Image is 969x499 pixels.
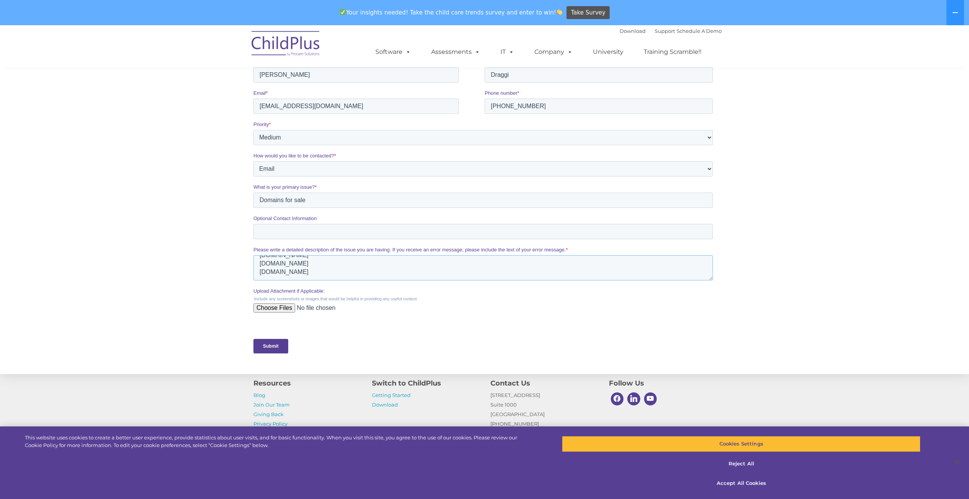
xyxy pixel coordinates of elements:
[948,454,965,470] button: Close
[337,5,566,20] span: Your insights needed! Take the child care trends survey and enter to win!
[372,402,398,408] a: Download
[493,44,522,60] a: IT
[585,44,631,60] a: University
[609,390,626,407] a: Facebook
[340,9,346,15] img: ✅
[571,6,605,19] span: Take Survey
[424,44,488,60] a: Assessments
[620,28,722,34] font: |
[625,390,642,407] a: Linkedin
[253,15,716,361] iframe: Form 0
[636,44,709,60] a: Training Scramble!!
[642,390,659,407] a: Youtube
[253,392,265,398] a: Blog
[248,26,324,64] img: ChildPlus by Procare Solutions
[372,378,479,389] h4: Switch to ChildPlus
[372,392,411,398] a: Getting Started
[620,28,646,34] a: Download
[25,434,533,449] div: This website uses cookies to create a better user experience, provide statistics about user visit...
[527,44,580,60] a: Company
[677,28,722,34] a: Schedule A Demo
[609,378,716,389] h4: Follow Us
[490,378,597,389] h4: Contact Us
[253,411,284,417] a: Giving Back
[655,28,675,34] a: Support
[562,436,920,452] button: Cookies Settings
[368,44,419,60] a: Software
[562,475,920,491] button: Accept All Cookies
[557,9,562,15] img: 👏
[253,378,360,389] h4: Resources
[566,6,610,19] a: Take Survey
[490,390,597,438] p: [STREET_ADDRESS] Suite 1000 [GEOGRAPHIC_DATA] [PHONE_NUMBER]
[562,456,920,472] button: Reject All
[253,421,287,427] a: Privacy Policy
[253,402,290,408] a: Join Our Team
